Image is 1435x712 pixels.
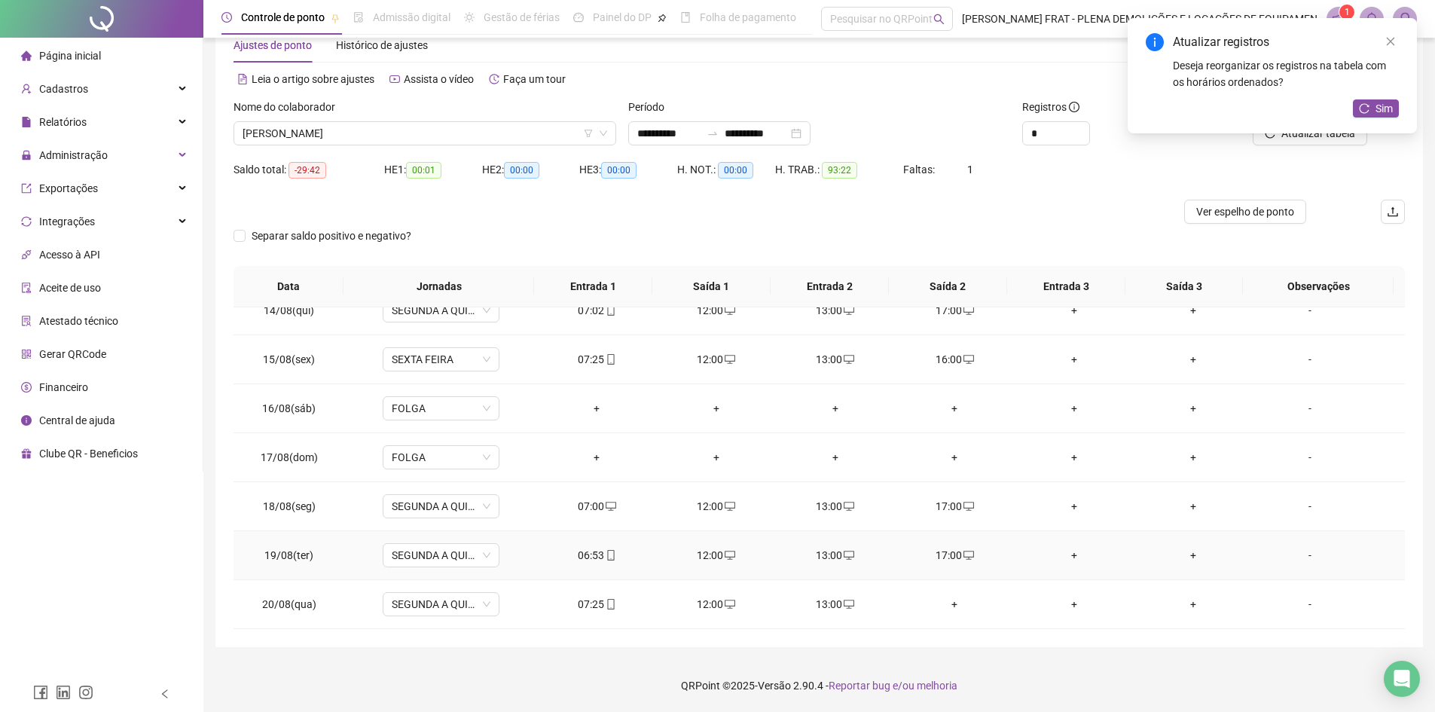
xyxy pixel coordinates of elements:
div: HE 3: [579,161,677,179]
div: 17:00 [907,547,1002,564]
div: + [668,400,763,417]
span: mobile [604,550,616,561]
div: + [907,400,1002,417]
div: 07:02 [549,302,644,319]
span: SEXTA FEIRA [392,348,490,371]
span: upload [1387,206,1399,218]
img: 64922 [1394,8,1416,30]
span: Sim [1375,100,1393,117]
span: bell [1365,12,1379,26]
span: Atestado técnico [39,315,118,327]
span: 00:00 [718,162,753,179]
span: solution [21,316,32,326]
span: Versão [758,680,791,692]
th: Data [234,266,343,307]
div: + [1146,547,1241,564]
div: 17:00 [907,498,1002,515]
span: Administração [39,149,108,161]
span: mobile [604,354,616,365]
span: file [21,117,32,127]
span: Financeiro [39,381,88,393]
div: Saldo total: [234,161,384,179]
button: Ver espelho de ponto [1184,200,1306,224]
span: 93:22 [822,162,857,179]
span: dashboard [573,12,584,23]
span: Registros [1022,99,1079,115]
span: mobile [604,599,616,610]
th: Entrada 2 [771,266,889,307]
span: desktop [962,354,974,365]
span: SEGUNDA A QUINTA [392,593,490,616]
div: + [1027,498,1122,515]
th: Entrada 3 [1007,266,1125,307]
div: Deseja reorganizar os registros na tabela com os horários ordenados? [1173,57,1399,90]
div: 17:00 [907,302,1002,319]
span: info-circle [1069,102,1079,112]
span: 17/08(dom) [261,451,318,463]
span: Gerar QRCode [39,348,106,360]
span: desktop [842,305,854,316]
label: Nome do colaborador [234,99,345,115]
span: desktop [842,599,854,610]
span: linkedin [56,685,71,700]
span: Integrações [39,215,95,228]
span: Relatórios [39,116,87,128]
sup: 1 [1339,5,1354,20]
span: Leia o artigo sobre ajustes [252,73,374,85]
span: user-add [21,84,32,94]
div: 07:25 [549,351,644,368]
span: FOLGA [392,397,490,420]
span: 20/08(qua) [262,598,316,610]
footer: QRPoint © 2025 - 2.90.4 - [203,659,1435,712]
span: Cadastros [39,83,88,95]
div: + [1027,351,1122,368]
div: 07:00 [549,498,644,515]
div: + [1146,302,1241,319]
span: 15/08(sex) [263,353,315,365]
span: SEGUNDA A QUINTA [392,495,490,518]
span: 00:01 [406,162,441,179]
span: gift [21,448,32,459]
span: sun [464,12,475,23]
div: - [1266,400,1354,417]
span: search [933,14,945,25]
span: 00:00 [504,162,539,179]
div: - [1266,302,1354,319]
span: 1 [967,163,973,176]
span: api [21,249,32,260]
span: pushpin [331,14,340,23]
span: facebook [33,685,48,700]
span: desktop [962,550,974,561]
span: desktop [842,501,854,512]
span: dollar [21,382,32,393]
span: desktop [604,501,616,512]
span: Controle de ponto [241,11,325,23]
span: Central de ajuda [39,414,115,426]
span: pushpin [658,14,667,23]
div: Open Intercom Messenger [1384,661,1420,697]
div: - [1266,596,1354,613]
div: H. NOT.: [677,161,775,179]
span: qrcode [21,349,32,359]
div: 13:00 [788,547,883,564]
span: Clube QR - Beneficios [39,448,138,460]
span: instagram [78,685,93,700]
span: 1 [1345,7,1350,17]
th: Saída 2 [889,266,1007,307]
div: + [1146,449,1241,466]
span: 16/08(sáb) [262,402,316,414]
span: Folha de pagamento [700,11,796,23]
span: history [489,74,499,84]
span: SEGUNDA A QUINTA [392,544,490,567]
span: Faça um tour [503,73,566,85]
span: swap-right [707,127,719,139]
div: - [1266,547,1354,564]
span: [PERSON_NAME] FRAT - PLENA DEMOLIÇÕES E LOCAÇÕES DE EQUIPAMEN [962,11,1317,27]
div: + [1027,302,1122,319]
div: + [907,449,1002,466]
span: file-text [237,74,248,84]
span: to [707,127,719,139]
div: + [1027,400,1122,417]
span: Reportar bug e/ou melhoria [829,680,957,692]
span: -29:42 [289,162,326,179]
